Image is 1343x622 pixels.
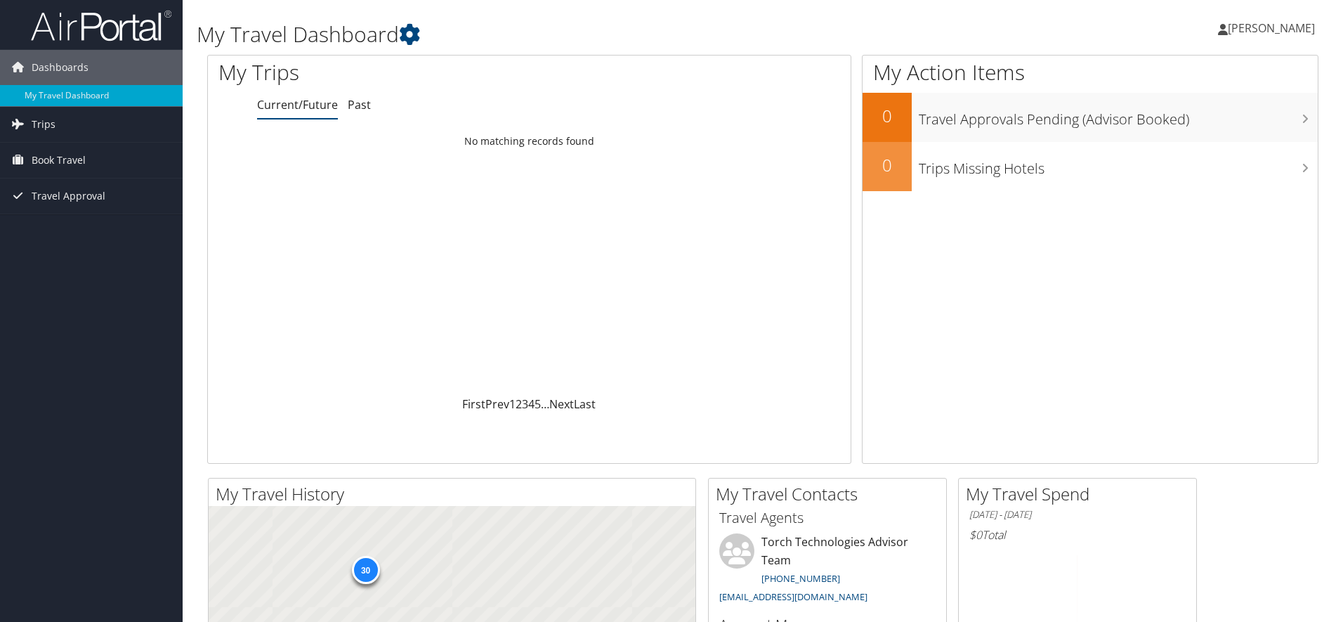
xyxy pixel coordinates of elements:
h1: My Action Items [863,58,1318,87]
a: 1 [509,396,516,412]
a: 0Trips Missing Hotels [863,142,1318,191]
a: Prev [485,396,509,412]
span: Trips [32,107,55,142]
span: $0 [969,527,982,543]
h2: My Travel History [216,482,695,506]
h2: 0 [863,104,912,128]
span: Travel Approval [32,179,105,214]
a: 2 [516,396,522,412]
h3: Trips Missing Hotels [919,152,1318,179]
h1: My Travel Dashboard [197,20,952,49]
span: [PERSON_NAME] [1228,20,1315,36]
a: 3 [522,396,528,412]
li: Torch Technologies Advisor Team [712,533,943,609]
span: Dashboards [32,50,89,85]
a: [PERSON_NAME] [1218,7,1329,49]
h6: Total [969,527,1186,543]
a: [EMAIL_ADDRESS][DOMAIN_NAME] [719,590,867,603]
h3: Travel Agents [719,508,936,528]
h6: [DATE] - [DATE] [969,508,1186,521]
td: No matching records found [208,129,851,154]
a: [PHONE_NUMBER] [761,572,840,585]
h3: Travel Approvals Pending (Advisor Booked) [919,103,1318,129]
span: Book Travel [32,143,86,178]
h2: My Travel Contacts [716,482,946,506]
a: 0Travel Approvals Pending (Advisor Booked) [863,93,1318,142]
a: Next [549,396,574,412]
a: 4 [528,396,535,412]
a: First [462,396,485,412]
div: 30 [351,556,379,584]
a: Last [574,396,596,412]
h1: My Trips [218,58,572,87]
img: airportal-logo.png [31,9,171,42]
a: Current/Future [257,97,338,112]
a: 5 [535,396,541,412]
a: Past [348,97,371,112]
span: … [541,396,549,412]
h2: 0 [863,153,912,177]
h2: My Travel Spend [966,482,1196,506]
